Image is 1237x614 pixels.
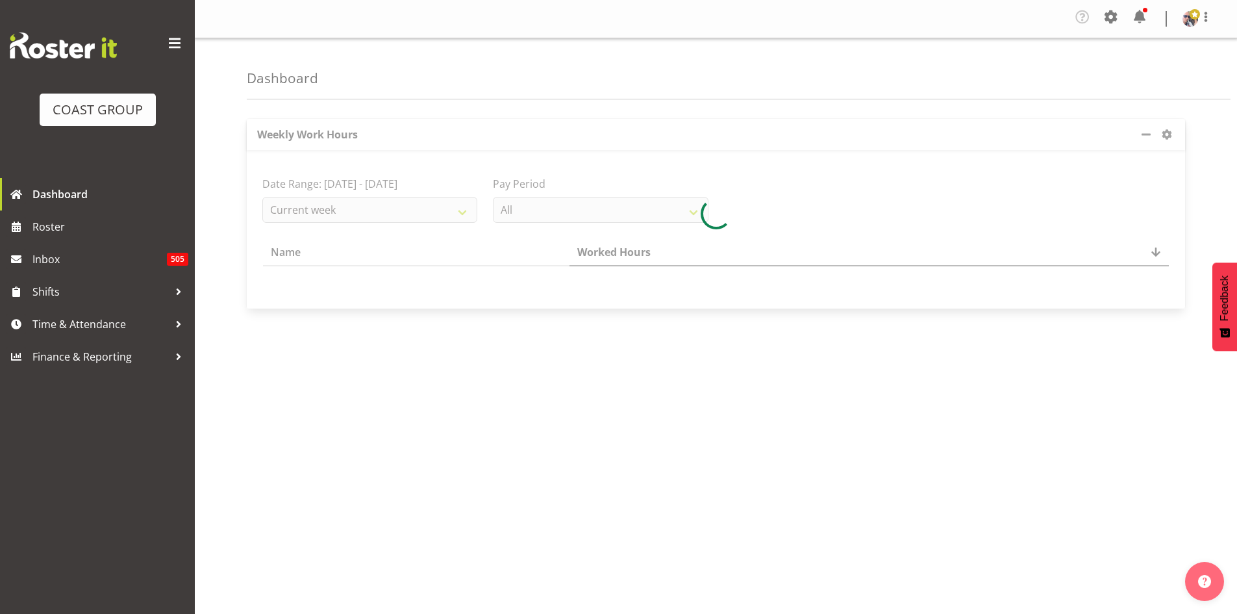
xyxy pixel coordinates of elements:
span: 505 [167,253,188,266]
span: Roster [32,217,188,237]
span: Shifts [32,282,169,301]
button: Feedback - Show survey [1212,262,1237,351]
span: Time & Attendance [32,314,169,334]
span: Finance & Reporting [32,347,169,366]
span: Inbox [32,249,167,269]
span: Dashboard [32,185,188,204]
img: shaun-dalgetty840549a0c8df28bbc325279ea0715bbc.png [1182,11,1198,27]
img: Rosterit website logo [10,32,117,58]
h4: Dashboard [247,71,318,86]
img: help-xxl-2.png [1198,575,1211,588]
span: Feedback [1219,275,1231,321]
div: COAST GROUP [53,100,143,120]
